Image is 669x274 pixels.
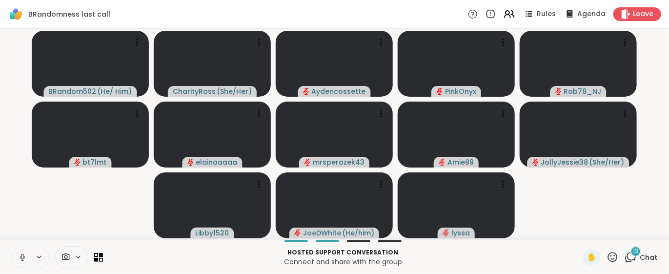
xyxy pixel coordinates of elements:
[439,159,446,166] span: audio-muted
[640,253,657,262] span: Chat
[294,230,301,236] span: audio-muted
[303,88,310,95] span: audio-muted
[109,248,577,257] p: Hosted support conversation
[555,88,562,95] span: audio-muted
[98,86,132,96] span: ( He/ Him )
[28,9,110,19] span: BRandomness last call
[196,157,238,167] span: elainaaaaa
[447,157,474,167] span: Amie89
[633,9,653,19] span: Leave
[109,257,577,267] p: Connect and share with the group
[587,252,597,263] span: ✋
[443,230,449,236] span: audio-muted
[589,157,625,167] span: ( She/Her )
[451,228,470,238] span: lyssa
[577,9,606,19] span: Agenda
[8,6,24,22] img: ShareWell Logomark
[74,159,81,166] span: audio-muted
[187,159,194,166] span: audio-muted
[532,159,539,166] span: audio-muted
[217,86,252,96] span: ( She/Her )
[342,228,374,238] span: ( He/him )
[173,86,216,96] span: CharityRoss
[537,9,556,19] span: Rules
[564,86,602,96] span: Rob78_NJ
[196,228,229,238] span: Libby1520
[313,157,365,167] span: mrsperozek43
[303,228,341,238] span: JoeDWhite
[541,157,588,167] span: JollyJessie38
[49,86,97,96] span: BRandom502
[83,157,107,167] span: bt7lmt
[633,247,639,255] span: 13
[445,86,476,96] span: PinkOnyx
[304,159,311,166] span: audio-muted
[436,88,443,95] span: audio-muted
[312,86,366,96] span: Aydencossette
